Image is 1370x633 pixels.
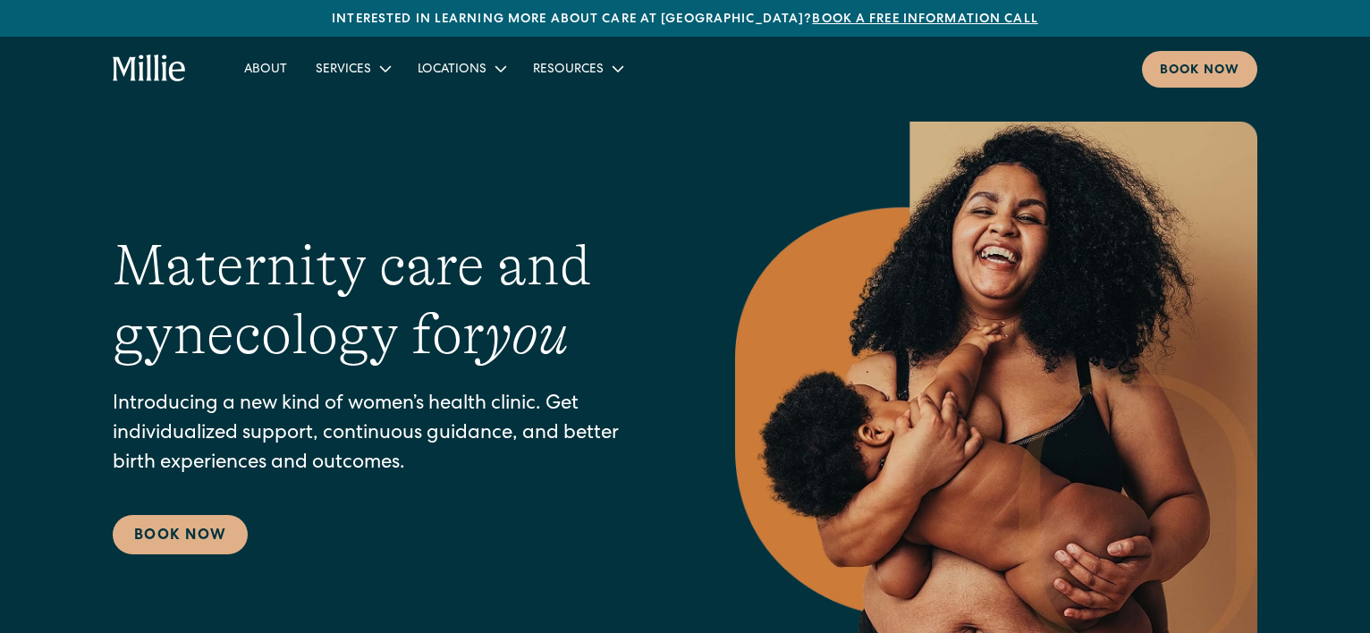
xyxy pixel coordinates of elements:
[113,515,248,554] a: Book Now
[230,54,301,83] a: About
[403,54,519,83] div: Locations
[519,54,636,83] div: Resources
[1142,51,1257,88] a: Book now
[301,54,403,83] div: Services
[113,55,187,83] a: home
[485,302,569,367] em: you
[812,13,1037,26] a: Book a free information call
[316,61,371,80] div: Services
[1160,62,1239,80] div: Book now
[113,232,664,369] h1: Maternity care and gynecology for
[113,391,664,479] p: Introducing a new kind of women’s health clinic. Get individualized support, continuous guidance,...
[533,61,604,80] div: Resources
[418,61,486,80] div: Locations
